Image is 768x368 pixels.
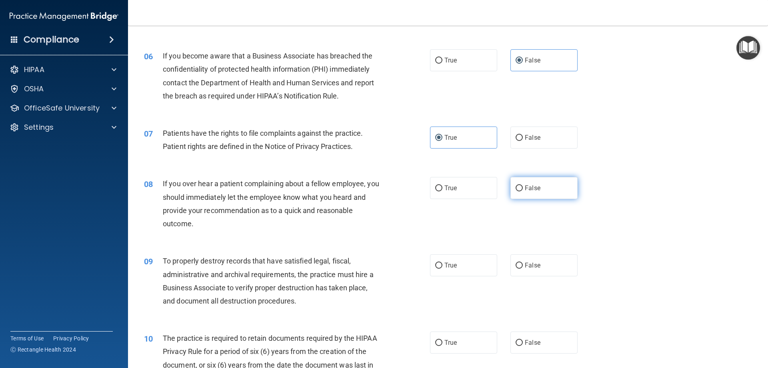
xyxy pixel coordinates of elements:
span: 07 [144,129,153,139]
span: If you over hear a patient complaining about a fellow employee, you should immediately let the em... [163,179,379,228]
span: 09 [144,257,153,266]
input: True [435,135,442,141]
span: False [525,339,540,346]
img: PMB logo [10,8,118,24]
span: Ⓒ Rectangle Health 2024 [10,346,76,354]
input: False [516,135,523,141]
span: 10 [144,334,153,344]
input: True [435,263,442,269]
h4: Compliance [24,34,79,45]
input: False [516,263,523,269]
span: True [444,56,457,64]
span: True [444,184,457,192]
input: True [435,340,442,346]
a: OfficeSafe University [10,103,116,113]
input: False [516,340,523,346]
input: False [516,185,523,191]
a: Settings [10,123,116,132]
span: True [444,339,457,346]
button: Open Resource Center [736,36,760,60]
p: HIPAA [24,65,44,74]
span: To properly destroy records that have satisfied legal, fiscal, administrative and archival requir... [163,257,374,305]
input: False [516,58,523,64]
span: If you become aware that a Business Associate has breached the confidentiality of protected healt... [163,52,374,100]
span: False [525,261,540,269]
p: OfficeSafe University [24,103,100,113]
span: False [525,184,540,192]
a: HIPAA [10,65,116,74]
span: False [525,134,540,141]
input: True [435,185,442,191]
span: False [525,56,540,64]
span: True [444,261,457,269]
span: True [444,134,457,141]
span: 08 [144,179,153,189]
p: OSHA [24,84,44,94]
p: Settings [24,123,54,132]
span: Patients have the rights to file complaints against the practice. Patient rights are defined in t... [163,129,363,151]
input: True [435,58,442,64]
a: Terms of Use [10,334,44,342]
a: Privacy Policy [53,334,89,342]
span: 06 [144,52,153,61]
a: OSHA [10,84,116,94]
